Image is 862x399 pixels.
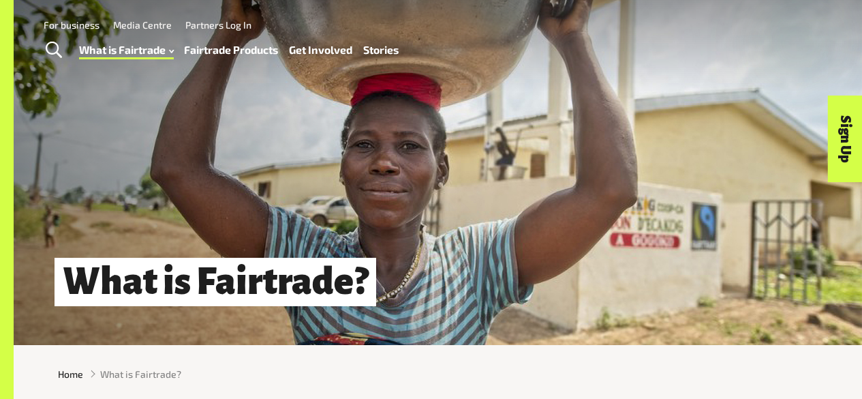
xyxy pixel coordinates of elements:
a: Get Involved [289,40,352,59]
a: For business [44,19,99,31]
a: Partners Log In [185,19,251,31]
h1: What is Fairtrade? [55,258,376,306]
span: What is Fairtrade? [100,367,181,381]
a: What is Fairtrade [79,40,174,59]
a: Fairtrade Products [184,40,278,59]
img: Fairtrade Australia New Zealand logo [771,17,824,74]
a: Stories [363,40,399,59]
a: Media Centre [113,19,172,31]
a: Home [58,367,83,381]
a: Toggle Search [37,33,70,68]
